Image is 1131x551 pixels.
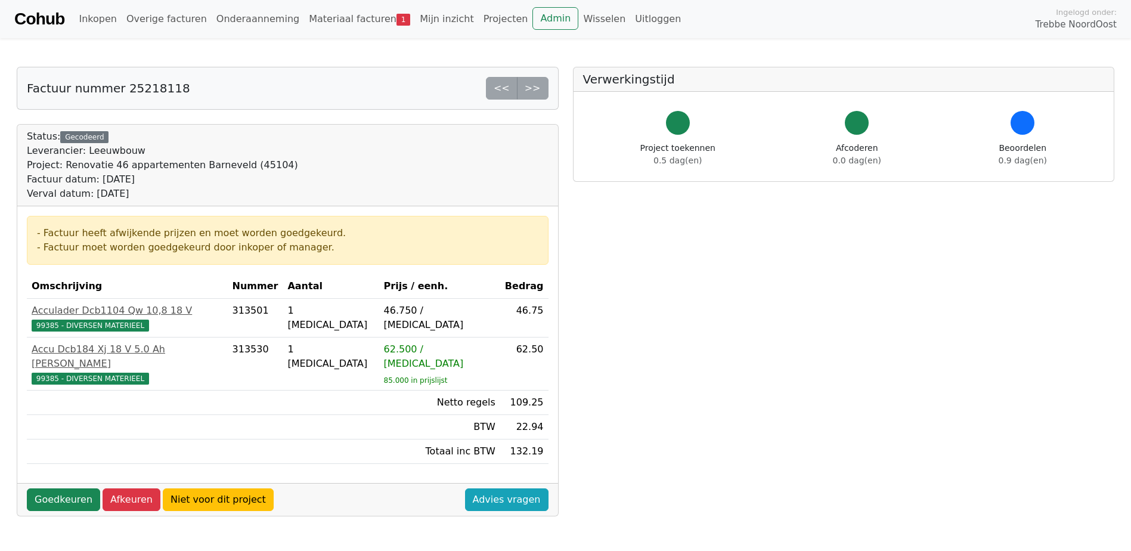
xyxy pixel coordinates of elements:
[27,129,298,201] div: Status:
[304,7,415,31] a: Materiaal facturen1
[32,342,223,385] a: Accu Dcb184 Xj 18 V 5.0 Ah [PERSON_NAME]99385 - DIVERSEN MATERIEEL
[37,240,538,255] div: - Factuur moet worden goedgekeurd door inkoper of manager.
[32,304,223,318] div: Acculader Dcb1104 Qw 10,8 18 V
[583,72,1105,86] h5: Verwerkingstijd
[500,338,549,391] td: 62.50
[27,144,298,158] div: Leverancier: Leeuwbouw
[500,299,549,338] td: 46.75
[228,338,283,391] td: 313530
[384,376,448,385] sub: 85.000 in prijslijst
[27,158,298,172] div: Project: Renovatie 46 appartementen Barneveld (45104)
[415,7,479,31] a: Mijn inzicht
[287,304,374,332] div: 1 [MEDICAL_DATA]
[60,131,109,143] div: Gecodeerd
[500,439,549,464] td: 132.19
[163,488,274,511] a: Niet voor dit project
[32,373,149,385] span: 99385 - DIVERSEN MATERIEEL
[32,304,223,332] a: Acculader Dcb1104 Qw 10,8 18 V99385 - DIVERSEN MATERIEEL
[27,488,100,511] a: Goedkeuren
[630,7,686,31] a: Uitloggen
[500,391,549,415] td: 109.25
[500,415,549,439] td: 22.94
[653,156,702,165] span: 0.5 dag(en)
[32,342,223,371] div: Accu Dcb184 Xj 18 V 5.0 Ah [PERSON_NAME]
[479,7,533,31] a: Projecten
[14,5,64,33] a: Cohub
[283,274,379,299] th: Aantal
[1036,18,1117,32] span: Trebbe NoordOost
[384,304,495,332] div: 46.750 / [MEDICAL_DATA]
[465,488,549,511] a: Advies vragen
[122,7,212,31] a: Overige facturen
[287,342,374,371] div: 1 [MEDICAL_DATA]
[379,415,500,439] td: BTW
[27,187,298,201] div: Verval datum: [DATE]
[833,142,881,167] div: Afcoderen
[578,7,630,31] a: Wisselen
[27,172,298,187] div: Factuur datum: [DATE]
[999,142,1047,167] div: Beoordelen
[228,274,283,299] th: Nummer
[833,156,881,165] span: 0.0 dag(en)
[74,7,121,31] a: Inkopen
[37,226,538,240] div: - Factuur heeft afwijkende prijzen en moet worden goedgekeurd.
[384,342,495,371] div: 62.500 / [MEDICAL_DATA]
[27,81,190,95] h5: Factuur nummer 25218118
[396,14,410,26] span: 1
[500,274,549,299] th: Bedrag
[532,7,578,30] a: Admin
[1056,7,1117,18] span: Ingelogd onder:
[32,320,149,332] span: 99385 - DIVERSEN MATERIEEL
[379,391,500,415] td: Netto regels
[27,274,228,299] th: Omschrijving
[228,299,283,338] td: 313501
[379,274,500,299] th: Prijs / eenh.
[379,439,500,464] td: Totaal inc BTW
[640,142,715,167] div: Project toekennen
[103,488,160,511] a: Afkeuren
[212,7,304,31] a: Onderaanneming
[999,156,1047,165] span: 0.9 dag(en)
